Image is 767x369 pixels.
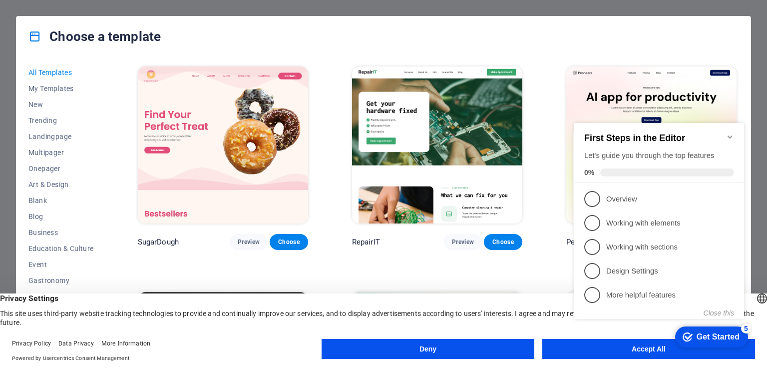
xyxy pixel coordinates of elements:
span: My Templates [28,84,94,92]
img: Peoneera [566,66,737,223]
span: Preview [452,238,474,246]
p: Overview [36,86,156,96]
li: Design Settings [4,151,174,175]
button: Business [28,224,94,240]
span: Business [28,228,94,236]
div: Minimize checklist [156,25,164,33]
p: Working with elements [36,110,156,120]
button: Art & Design [28,176,94,192]
button: Health [28,288,94,304]
button: Landingpage [28,128,94,144]
li: More helpful features [4,175,174,199]
div: Get Started [126,224,169,233]
button: Gastronomy [28,272,94,288]
span: Onepager [28,164,94,172]
span: Choose [278,238,300,246]
p: RepairIT [352,237,380,247]
span: Landingpage [28,132,94,140]
div: Let's guide you through the top features [14,42,164,53]
p: More helpful features [36,182,156,192]
span: Multipager [28,148,94,156]
button: Event [28,256,94,272]
button: My Templates [28,80,94,96]
li: Overview [4,79,174,103]
p: SugarDough [138,237,179,247]
span: Gastronomy [28,276,94,284]
div: 5 [171,215,181,225]
span: Trending [28,116,94,124]
button: Choose [484,234,522,250]
span: 0% [14,60,30,68]
span: Art & Design [28,180,94,188]
button: Preview [444,234,482,250]
button: Choose [270,234,308,250]
span: Blog [28,212,94,220]
button: Multipager [28,144,94,160]
button: Blog [28,208,94,224]
span: Choose [492,238,514,246]
span: All Templates [28,68,94,76]
button: New [28,96,94,112]
button: Preview [230,234,268,250]
img: SugarDough [138,66,308,223]
button: Education & Culture [28,240,94,256]
span: Preview [238,238,260,246]
div: Get Started 5 items remaining, 0% complete [105,218,178,239]
span: Education & Culture [28,244,94,252]
button: Onepager [28,160,94,176]
button: Blank [28,192,94,208]
span: Blank [28,196,94,204]
span: New [28,100,94,108]
button: All Templates [28,64,94,80]
p: Peoneera [566,237,598,247]
p: Working with sections [36,134,156,144]
button: Trending [28,112,94,128]
li: Working with elements [4,103,174,127]
span: Health [28,292,94,300]
button: Close this [133,201,164,209]
li: Working with sections [4,127,174,151]
p: Design Settings [36,158,156,168]
h4: Choose a template [28,28,161,44]
span: Event [28,260,94,268]
img: RepairIT [352,66,522,223]
h2: First Steps in the Editor [14,25,164,35]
